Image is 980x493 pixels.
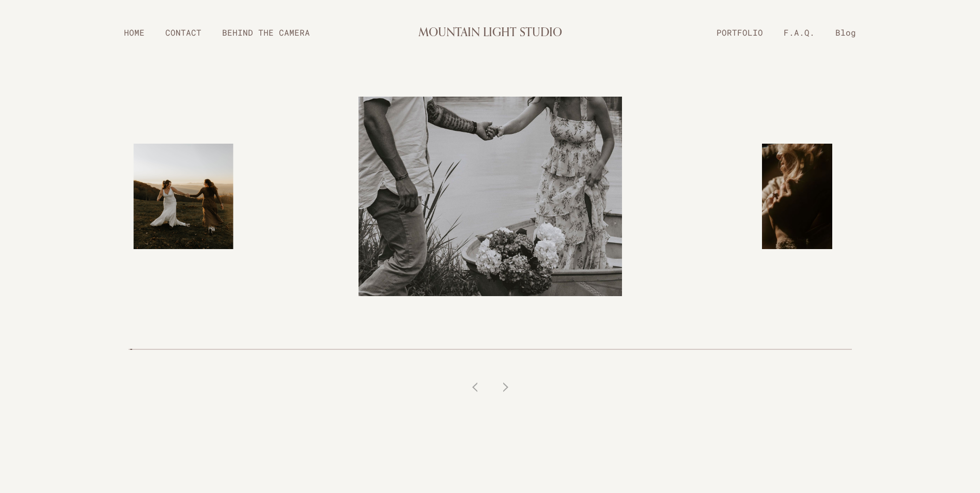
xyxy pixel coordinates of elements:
a: Blog [825,23,866,41]
a: F.A.Q. [773,23,825,41]
img: a man with a tattooed arm helps a woman in a floral dress out of a canoe that has a bouquet of fl... [359,65,622,328]
a: PORTFOLIO [706,23,773,41]
a: CONTACT [155,23,212,41]
a: HOME [114,23,155,41]
a: BEHIND THE CAMERA [212,23,320,41]
a: MOUNTAIN LIGHT STUDIO [418,19,562,47]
